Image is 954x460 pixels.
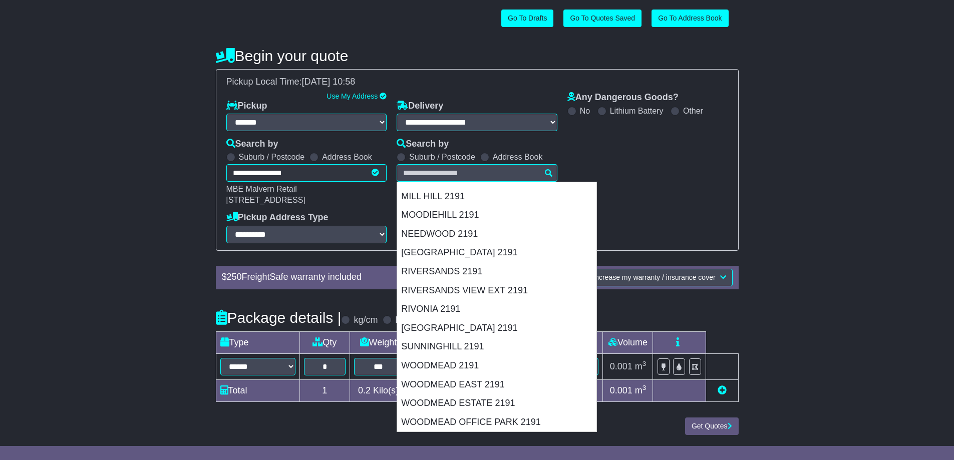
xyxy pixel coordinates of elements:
div: MOODIEHILL 2191 [397,206,596,225]
label: No [580,106,590,116]
td: Volume [603,331,653,353]
button: Increase my warranty / insurance cover [586,269,732,286]
div: RIVONIA 2191 [397,300,596,319]
a: Go To Address Book [652,10,728,27]
a: Go To Quotes Saved [563,10,642,27]
label: Pickup [226,101,267,112]
label: Lithium Battery [610,106,664,116]
div: [GEOGRAPHIC_DATA] 2191 [397,243,596,262]
div: Pickup Local Time: [221,77,733,88]
td: 1 [299,379,350,401]
div: WOODMEAD EAST 2191 [397,375,596,394]
div: NEEDWOOD 2191 [397,225,596,244]
div: RIVERSANDS VIEW EXT 2191 [397,281,596,300]
label: Delivery [397,101,443,112]
div: RIVERSANDS 2191 [397,262,596,281]
td: Qty [299,331,350,353]
span: 250 [227,272,242,282]
div: [GEOGRAPHIC_DATA] 2191 [397,319,596,338]
a: Go To Drafts [501,10,553,27]
label: Address Book [493,152,543,162]
span: Increase my warranty / insurance cover [593,273,715,281]
label: Search by [397,139,449,150]
td: Total [216,379,299,401]
label: lb/in [395,315,412,326]
span: [DATE] 10:58 [302,77,356,87]
td: Type [216,331,299,353]
label: Suburb / Postcode [239,152,305,162]
label: Other [683,106,703,116]
div: WOODMEAD ESTATE 2191 [397,394,596,413]
label: Suburb / Postcode [409,152,475,162]
a: Add new item [718,385,727,395]
button: Get Quotes [685,417,739,435]
td: Weight [350,331,407,353]
label: kg/cm [354,315,378,326]
h4: Begin your quote [216,48,739,64]
div: SUNNINGHILL 2191 [397,337,596,356]
a: Use My Address [327,92,378,100]
label: Pickup Address Type [226,212,329,223]
span: MBE Malvern Retail [226,185,297,193]
span: m [635,385,647,395]
span: [STREET_ADDRESS] [226,196,305,204]
div: WOODMEAD OFFICE PARK 2191 [397,413,596,432]
label: Any Dangerous Goods? [567,92,679,103]
span: 0.2 [358,385,371,395]
label: Address Book [322,152,372,162]
h4: Package details | [216,309,342,326]
label: Search by [226,139,278,150]
span: m [635,361,647,371]
sup: 3 [643,360,647,367]
span: 0.001 [610,361,632,371]
div: WOODMEAD 2191 [397,356,596,375]
sup: 3 [643,384,647,391]
td: Kilo(s) [350,379,407,401]
div: MILL HILL 2191 [397,187,596,206]
span: 0.001 [610,385,632,395]
div: $ FreightSafe warranty included [217,272,506,283]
